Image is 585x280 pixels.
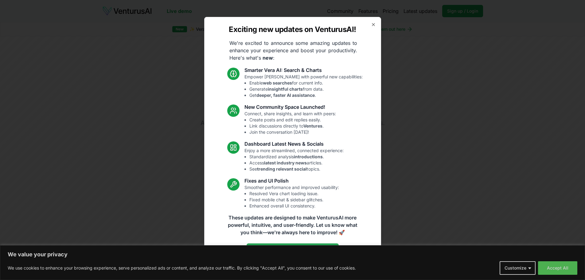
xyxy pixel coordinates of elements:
[249,123,336,129] li: Link discussions directly to .
[244,184,339,209] p: Smoother performance and improved usability:
[249,203,339,209] li: Enhanced overall UI consistency.
[257,166,307,172] strong: trending relevant social
[249,191,339,197] li: Resolved Vera chart loading issue.
[249,129,336,135] li: Join the conversation [DATE]!
[224,214,361,236] p: These updates are designed to make VenturusAI more powerful, intuitive, and user-friendly. Let us...
[244,140,344,148] h3: Dashboard Latest News & Socials
[249,117,336,123] li: Create posts and edit replies easily.
[263,55,273,61] strong: new
[247,243,339,256] a: Read the full announcement on our blog!
[263,80,292,85] strong: web searches
[224,39,362,61] p: We're excited to announce some amazing updates to enhance your experience and boost your producti...
[244,111,336,135] p: Connect, share insights, and learn with peers:
[249,197,339,203] li: Fixed mobile chat & sidebar glitches.
[244,148,344,172] p: Enjoy a more streamlined, connected experience:
[249,166,344,172] li: See topics.
[249,160,344,166] li: Access articles.
[249,154,344,160] li: Standardized analysis .
[249,92,363,98] li: Get .
[244,74,363,98] p: Empower [PERSON_NAME] with powerful new capabilities:
[244,103,336,111] h3: New Community Space Launched!
[244,66,363,74] h3: Smarter Vera AI: Search & Charts
[294,154,323,159] strong: introductions
[249,86,363,92] li: Generate from data.
[264,160,307,165] strong: latest industry news
[229,25,356,34] h2: Exciting new updates on VenturusAI!
[249,80,363,86] li: Enable for current info.
[303,123,322,128] strong: Ventures
[244,177,339,184] h3: Fixes and UI Polish
[268,86,303,92] strong: insightful charts
[256,93,315,98] strong: deeper, faster AI assistance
